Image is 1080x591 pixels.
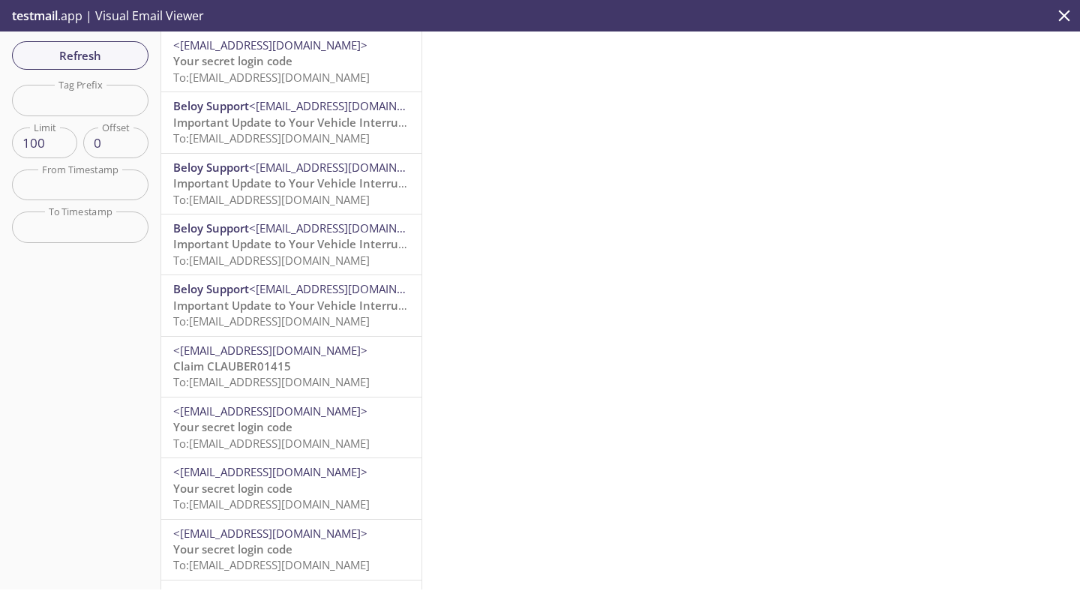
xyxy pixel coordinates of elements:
[161,397,421,457] div: <[EMAIL_ADDRESS][DOMAIN_NAME]>Your secret login codeTo:[EMAIL_ADDRESS][DOMAIN_NAME]
[173,160,249,175] span: Beloy Support
[12,7,58,24] span: testmail
[173,436,370,451] span: To: [EMAIL_ADDRESS][DOMAIN_NAME]
[173,557,370,572] span: To: [EMAIL_ADDRESS][DOMAIN_NAME]
[173,526,367,541] span: <[EMAIL_ADDRESS][DOMAIN_NAME]>
[24,46,136,65] span: Refresh
[173,253,370,268] span: To: [EMAIL_ADDRESS][DOMAIN_NAME]
[161,31,421,91] div: <[EMAIL_ADDRESS][DOMAIN_NAME]>Your secret login codeTo:[EMAIL_ADDRESS][DOMAIN_NAME]
[173,358,291,373] span: Claim CLAUBER01415
[173,496,370,511] span: To: [EMAIL_ADDRESS][DOMAIN_NAME]
[161,275,421,335] div: Beloy Support<[EMAIL_ADDRESS][DOMAIN_NAME]>Important Update to Your Vehicle Interruption Cover (V...
[173,313,370,328] span: To: [EMAIL_ADDRESS][DOMAIN_NAME]
[173,419,292,434] span: Your secret login code
[173,236,523,251] span: Important Update to Your Vehicle Interruption Cover (VIC) Policy
[173,115,523,130] span: Important Update to Your Vehicle Interruption Cover (VIC) Policy
[161,214,421,274] div: Beloy Support<[EMAIL_ADDRESS][DOMAIN_NAME]>Important Update to Your Vehicle Interruption Cover (V...
[173,464,367,479] span: <[EMAIL_ADDRESS][DOMAIN_NAME]>
[173,481,292,496] span: Your secret login code
[161,92,421,152] div: Beloy Support<[EMAIL_ADDRESS][DOMAIN_NAME]>Important Update to Your Vehicle Interruption Cover (V...
[173,37,367,52] span: <[EMAIL_ADDRESS][DOMAIN_NAME]>
[161,458,421,518] div: <[EMAIL_ADDRESS][DOMAIN_NAME]>Your secret login codeTo:[EMAIL_ADDRESS][DOMAIN_NAME]
[161,337,421,397] div: <[EMAIL_ADDRESS][DOMAIN_NAME]>Claim CLAUBER01415To:[EMAIL_ADDRESS][DOMAIN_NAME]
[173,130,370,145] span: To: [EMAIL_ADDRESS][DOMAIN_NAME]
[161,154,421,214] div: Beloy Support<[EMAIL_ADDRESS][DOMAIN_NAME]>Important Update to Your Vehicle Interruption Cover (V...
[173,220,249,235] span: Beloy Support
[161,520,421,580] div: <[EMAIL_ADDRESS][DOMAIN_NAME]>Your secret login codeTo:[EMAIL_ADDRESS][DOMAIN_NAME]
[249,220,443,235] span: <[EMAIL_ADDRESS][DOMAIN_NAME]>
[173,374,370,389] span: To: [EMAIL_ADDRESS][DOMAIN_NAME]
[173,175,523,190] span: Important Update to Your Vehicle Interruption Cover (VIC) Policy
[173,70,370,85] span: To: [EMAIL_ADDRESS][DOMAIN_NAME]
[173,192,370,207] span: To: [EMAIL_ADDRESS][DOMAIN_NAME]
[173,343,367,358] span: <[EMAIL_ADDRESS][DOMAIN_NAME]>
[173,98,249,113] span: Beloy Support
[249,160,443,175] span: <[EMAIL_ADDRESS][DOMAIN_NAME]>
[249,281,443,296] span: <[EMAIL_ADDRESS][DOMAIN_NAME]>
[173,53,292,68] span: Your secret login code
[12,41,148,70] button: Refresh
[173,298,523,313] span: Important Update to Your Vehicle Interruption Cover (VIC) Policy
[173,541,292,556] span: Your secret login code
[173,403,367,418] span: <[EMAIL_ADDRESS][DOMAIN_NAME]>
[249,98,443,113] span: <[EMAIL_ADDRESS][DOMAIN_NAME]>
[173,281,249,296] span: Beloy Support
